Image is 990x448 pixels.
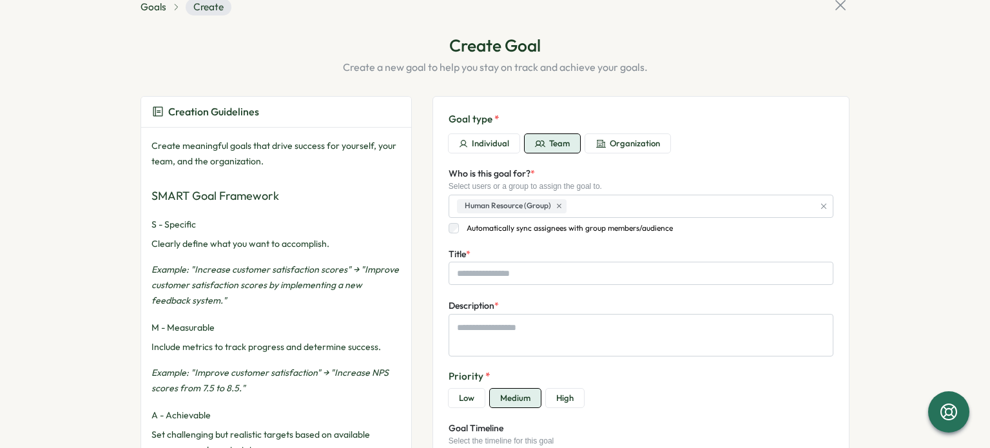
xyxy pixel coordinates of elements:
label: Automatically sync assignees with group members/audience [459,223,673,233]
label: Who is this goal for? [449,167,535,181]
span: Human Resource (Group) [465,200,551,212]
button: High [546,389,584,408]
div: Select the timeline for this goal [449,436,833,445]
label: Goal type [449,112,833,126]
span: Team [549,138,570,150]
p: Clearly define what you want to accomplish. [151,236,401,251]
h4: S - Specific [151,218,401,231]
button: Low [449,389,485,408]
p: Create a new goal to help you stay on track and achieve your goals. [141,59,849,75]
button: Team [525,134,580,153]
button: Organization [585,134,670,153]
em: Example: "Improve customer satisfaction" → "Increase NPS scores from 7.5 to 8.5." [151,367,389,394]
label: Goal Timeline [449,422,503,436]
label: Description [449,299,499,313]
span: Individual [472,138,509,150]
h1: Create Goal [141,34,849,57]
span: Organization [610,138,660,150]
div: Select users or a group to assign the goal to. [449,182,833,191]
label: Priority [449,369,833,384]
p: Create meaningful goals that drive success for yourself, your team, and the organization. [151,138,401,169]
button: Individual [449,134,519,153]
button: Medium [490,389,541,408]
h4: A - Achievable [151,409,401,422]
span: Creation Guidelines [168,104,259,120]
em: Example: "Increase customer satisfaction scores" → "Improve customer satisfaction scores by imple... [151,264,399,306]
p: Include metrics to track progress and determine success. [151,339,401,355]
h3: SMART Goal Framework [151,187,401,205]
label: Title [449,248,471,262]
h4: M - Measurable [151,321,401,334]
